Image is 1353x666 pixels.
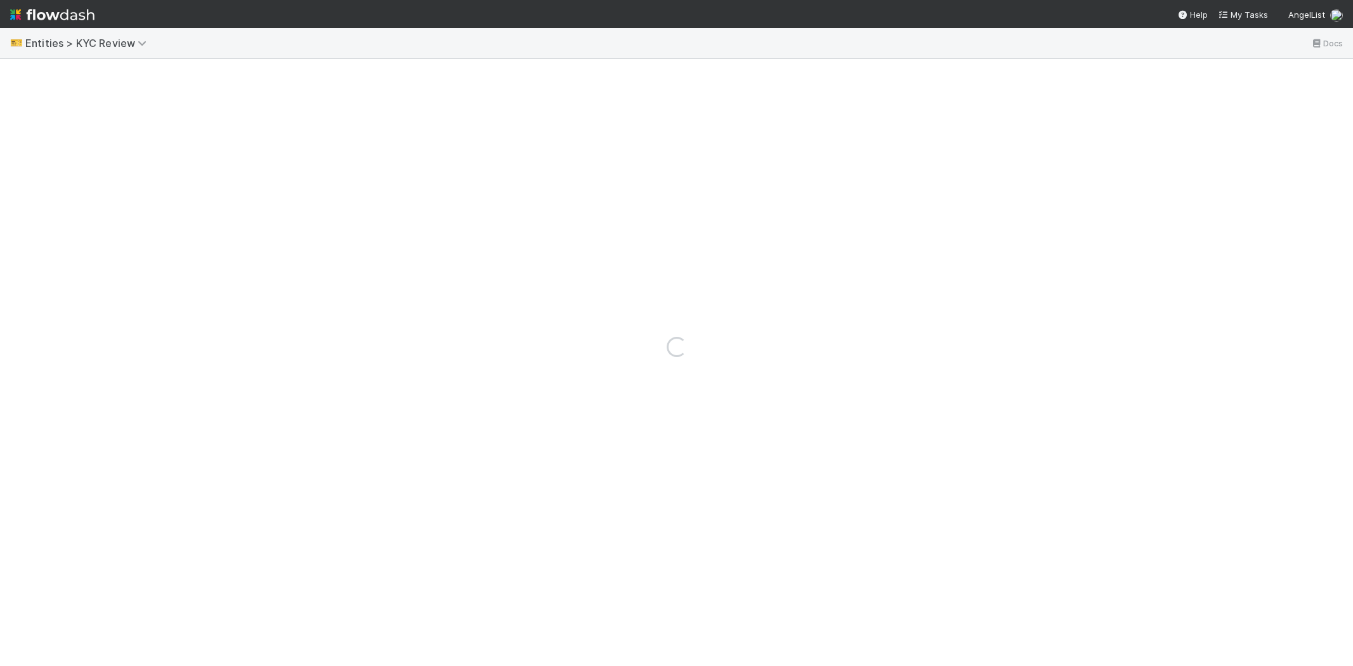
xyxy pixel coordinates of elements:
div: Help [1177,8,1208,21]
span: My Tasks [1218,10,1268,20]
span: AngelList [1288,10,1325,20]
a: My Tasks [1218,8,1268,21]
img: logo-inverted-e16ddd16eac7371096b0.svg [10,4,95,25]
img: avatar_1a1d5361-16dd-4910-a949-020dcd9f55a3.png [1330,9,1343,22]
